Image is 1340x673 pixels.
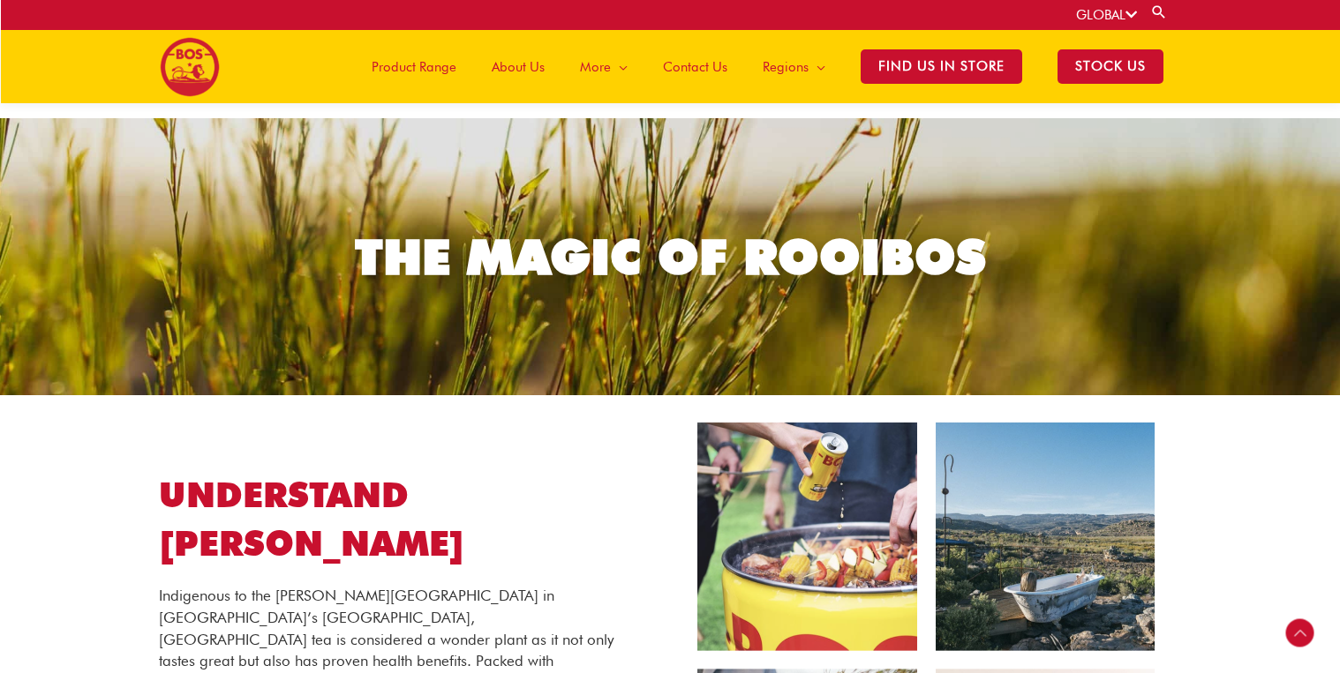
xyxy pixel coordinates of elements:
a: More [562,30,645,103]
h1: UNDERSTAND [PERSON_NAME] [159,471,619,567]
span: Find Us in Store [861,49,1022,84]
a: GLOBAL [1076,7,1137,23]
div: THE MAGIC OF ROOIBOS [355,233,986,281]
span: STOCK US [1058,49,1163,84]
nav: Site Navigation [341,30,1181,103]
span: About Us [492,41,545,93]
a: Find Us in Store [843,30,1040,103]
span: Regions [763,41,809,93]
a: Search button [1150,4,1168,20]
a: STOCK US [1040,30,1181,103]
img: BOS logo finals-200px [160,37,220,97]
span: Product Range [372,41,456,93]
a: Product Range [354,30,474,103]
a: Regions [745,30,843,103]
span: More [580,41,611,93]
a: Contact Us [645,30,745,103]
span: Contact Us [663,41,727,93]
a: About Us [474,30,562,103]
